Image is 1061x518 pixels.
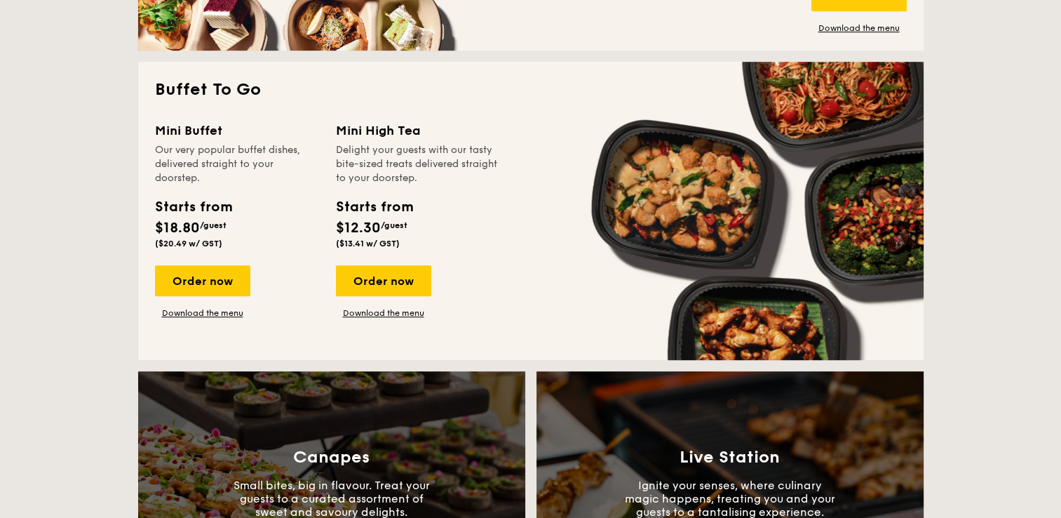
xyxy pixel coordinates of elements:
div: Mini High Tea [336,121,500,140]
h3: Live Station [680,448,780,467]
h2: Buffet To Go [155,79,907,101]
div: Starts from [336,197,412,218]
span: /guest [381,220,407,230]
span: $12.30 [336,220,381,237]
span: $18.80 [155,220,200,237]
div: Starts from [155,197,231,218]
div: Delight your guests with our tasty bite-sized treats delivered straight to your doorstep. [336,143,500,185]
a: Download the menu [155,307,250,319]
span: ($13.41 w/ GST) [336,239,400,248]
span: /guest [200,220,227,230]
a: Download the menu [811,22,907,34]
a: Download the menu [336,307,431,319]
div: Our very popular buffet dishes, delivered straight to your doorstep. [155,143,319,185]
div: Order now [155,265,250,296]
div: Order now [336,265,431,296]
span: ($20.49 w/ GST) [155,239,222,248]
h3: Canapes [293,448,370,467]
div: Mini Buffet [155,121,319,140]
